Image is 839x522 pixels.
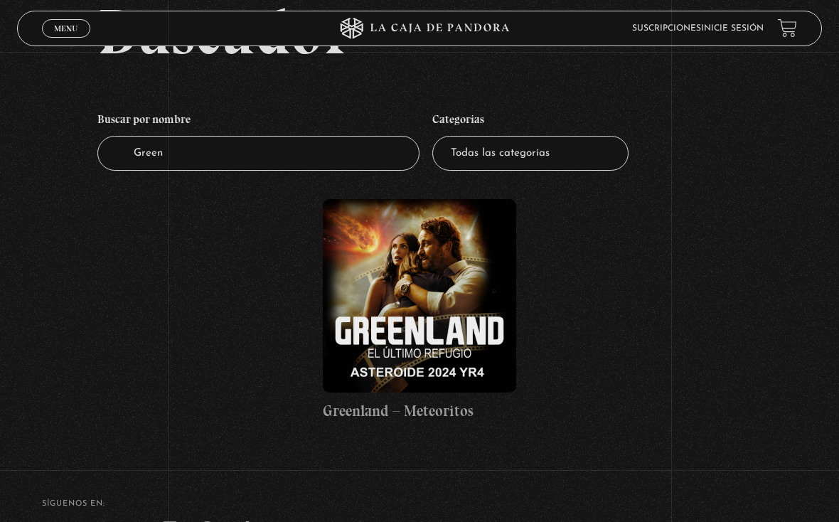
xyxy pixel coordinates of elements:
[323,199,516,422] a: Greenland – Meteoritos
[632,24,701,33] a: Suscripciones
[323,400,516,422] h4: Greenland – Meteoritos
[54,24,78,33] span: Menu
[42,500,797,508] h4: SÍguenos en:
[432,106,629,136] h4: Categorías
[50,36,83,46] span: Cerrar
[97,106,419,136] h4: Buscar por nombre
[701,24,764,33] a: Inicie sesión
[778,18,797,38] a: View your shopping cart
